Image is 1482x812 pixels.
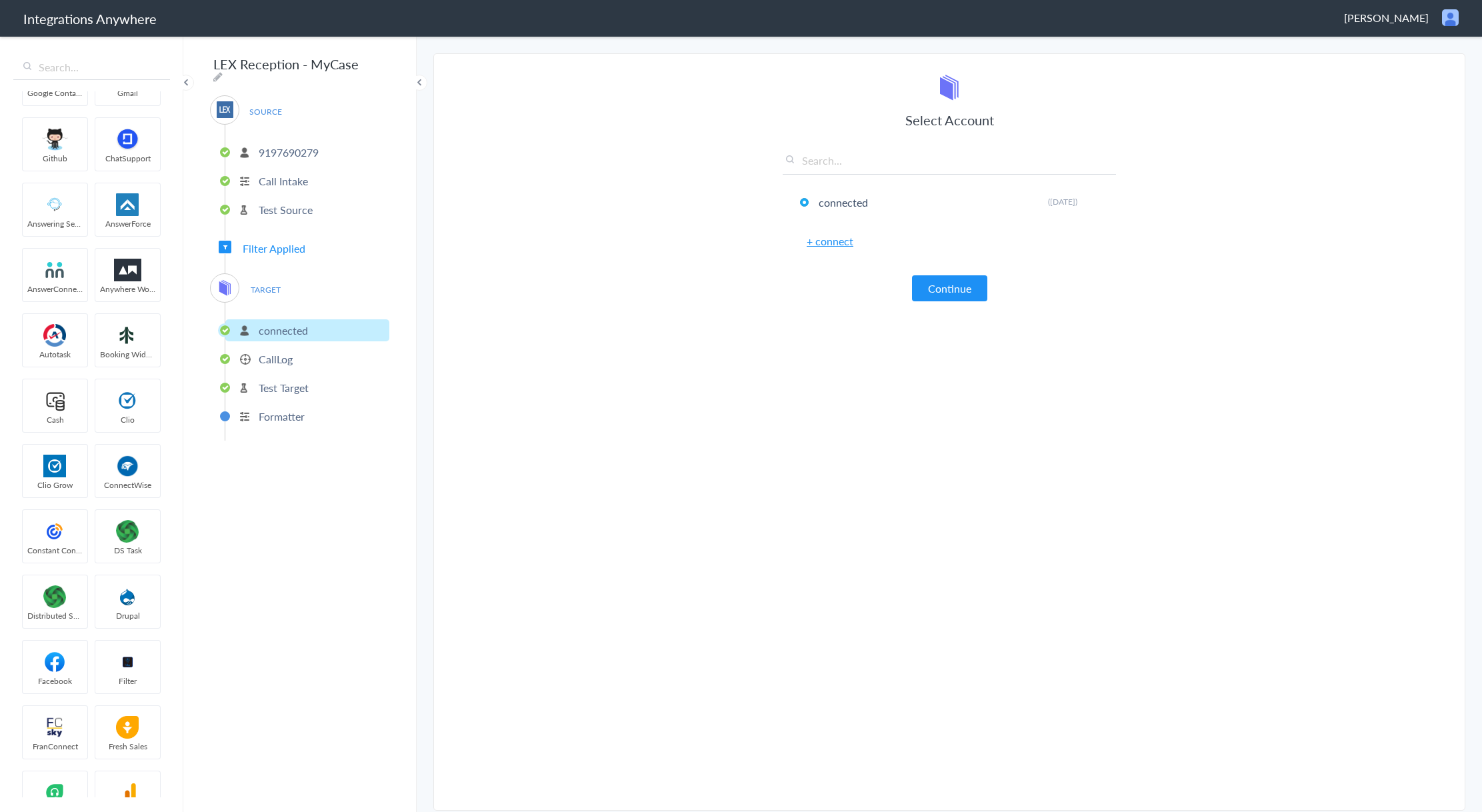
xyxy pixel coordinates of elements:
p: CallLog [259,351,293,367]
span: Fresh Sales [95,741,160,752]
img: aww.png [99,259,156,281]
img: Setmore_Logo.svg [99,324,156,347]
img: af-app-logo.svg [99,193,156,216]
input: Search... [783,153,1116,175]
span: Google Contacts [23,87,87,99]
span: [PERSON_NAME] [1344,10,1429,25]
img: freshdesk-logo.svg [27,781,83,804]
span: ([DATE]) [1048,196,1077,207]
span: TARGET [240,281,291,299]
span: FranConnect [23,741,87,752]
h3: Select Account [783,111,1116,129]
a: + connect [807,233,853,249]
span: ChatSupport [95,153,160,164]
span: AnswerForce [95,218,160,229]
img: Answering_service.png [27,193,83,216]
img: google-analytics.svg [99,781,156,804]
span: Booking Widget [95,349,160,360]
img: connectwise.png [99,455,156,477]
span: Constant Contact [23,545,87,556]
img: chatsupport-icon.svg [99,128,156,151]
img: filter.png [99,651,156,673]
img: facebook-logo.svg [27,651,83,673]
img: lex-app-logo.svg [217,101,233,118]
span: Autotask [23,349,87,360]
p: Formatter [259,409,305,424]
img: mycase-logo-new.svg [936,74,963,101]
span: Gmail [95,87,160,99]
span: Anywhere Works [95,283,160,295]
img: FranConnect.png [27,716,83,739]
img: autotask.png [27,324,83,347]
span: Drupal [95,610,160,621]
span: Cash [23,414,87,425]
img: clio-logo.svg [99,389,156,412]
span: Facebook [23,675,87,687]
img: distributedSource.png [27,585,83,608]
img: constant-contact.svg [27,520,83,543]
p: Call Intake [259,173,308,189]
span: Filter [95,675,160,687]
span: Filter Applied [243,241,305,256]
img: github.png [27,128,83,151]
input: Search... [13,55,170,80]
img: cash-logo.svg [27,389,83,412]
button: Continue [912,275,987,301]
h1: Integrations Anywhere [23,9,157,28]
p: Test Source [259,202,313,217]
img: Clio.jpg [27,455,83,477]
span: SOURCE [240,103,291,121]
span: DS Task [95,545,160,556]
span: Distributed Source [23,610,87,621]
span: Clio [95,414,160,425]
span: AnswerConnect [23,283,87,295]
span: Answering Service [23,218,87,229]
p: 9197690279 [259,145,319,160]
img: drupal-logo.svg [99,585,156,608]
span: ConnectWise [95,479,160,491]
img: freshsales.png [99,716,156,739]
img: user.png [1442,9,1459,26]
span: Clio Grow [23,479,87,491]
img: mycase-logo-new.svg [217,279,233,296]
p: connected [259,323,308,338]
span: Github [23,153,87,164]
img: distributedSource.png [99,520,156,543]
img: answerconnect-logo.svg [27,259,83,281]
p: Test Target [259,380,309,395]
